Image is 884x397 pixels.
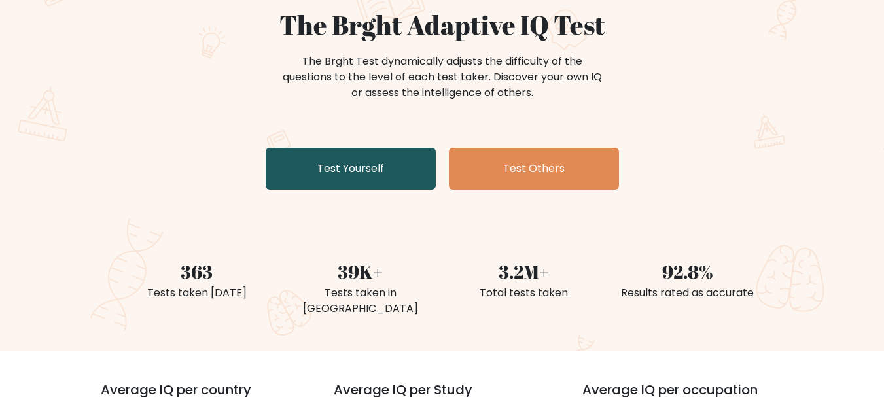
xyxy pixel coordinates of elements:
div: 3.2M+ [450,258,598,285]
div: Tests taken [DATE] [123,285,271,301]
div: Results rated as accurate [614,285,762,301]
div: 39K+ [287,258,434,285]
div: Total tests taken [450,285,598,301]
h1: The Brght Adaptive IQ Test [123,9,762,41]
div: The Brght Test dynamically adjusts the difficulty of the questions to the level of each test take... [279,54,606,101]
a: Test Others [449,148,619,190]
div: 363 [123,258,271,285]
a: Test Yourself [266,148,436,190]
div: Tests taken in [GEOGRAPHIC_DATA] [287,285,434,317]
div: 92.8% [614,258,762,285]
